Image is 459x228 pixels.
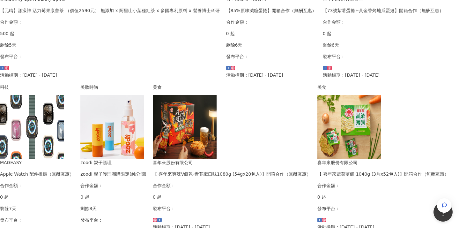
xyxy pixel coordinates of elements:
div: 【85%原味減糖蛋捲】開箱合作（無酬互惠） [226,7,316,14]
p: 0 起 [323,30,444,37]
div: 美妝時尚 [80,84,146,91]
p: 活動檔期：[DATE] - [DATE] [323,72,444,79]
iframe: Help Scout Beacon - Open [433,202,453,222]
p: 0 起 [226,30,316,37]
div: 喜年來股份有限公司 [153,159,311,166]
p: 活動檔期：[DATE] - [DATE] [226,72,316,79]
div: zoodi 親子護理團購限定(純分潤) [80,171,146,178]
div: zoodi 親子護理 [80,159,146,166]
img: 喜年來蔬菜薄餅 1040g (3片x52包入 [317,95,381,159]
p: 發布平台： [323,53,444,60]
p: 合作金額： [153,182,311,189]
p: 合作金額： [317,182,449,189]
div: 【 喜年來爽辣V餅乾-青花椒口味1080g (54gx20包入)】開箱合作（無酬互惠） [153,171,311,178]
div: 【 喜年來蔬菜薄餅 1040g (3片x52包入)】開箱合作（無酬互惠） [317,171,449,178]
img: 喜年來爽辣V餅乾-青花椒口味1080g (54gx20包入) [153,95,217,159]
div: 美食 [317,84,449,91]
div: 美食 [153,84,311,91]
p: 合作金額： [226,19,316,26]
div: 喜年來股份有限公司 [317,159,449,166]
p: 0 起 [317,194,449,201]
p: 發布平台： [226,53,316,60]
p: 剩餘6天 [323,42,444,49]
p: 合作金額： [323,19,444,26]
p: 發布平台： [80,217,146,224]
p: 0 起 [80,194,146,201]
p: 合作金額： [80,182,146,189]
p: 0 起 [153,194,311,201]
p: 剩餘8天 [80,205,146,212]
div: 【73號紫薯蛋捲+黃金香烤地瓜蛋捲】開箱合作（無酬互惠） [323,7,444,14]
p: 剩餘6天 [226,42,316,49]
p: 發布平台： [153,205,311,212]
img: zoodi 全系列商品 [80,95,144,159]
p: 發布平台： [317,205,449,212]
